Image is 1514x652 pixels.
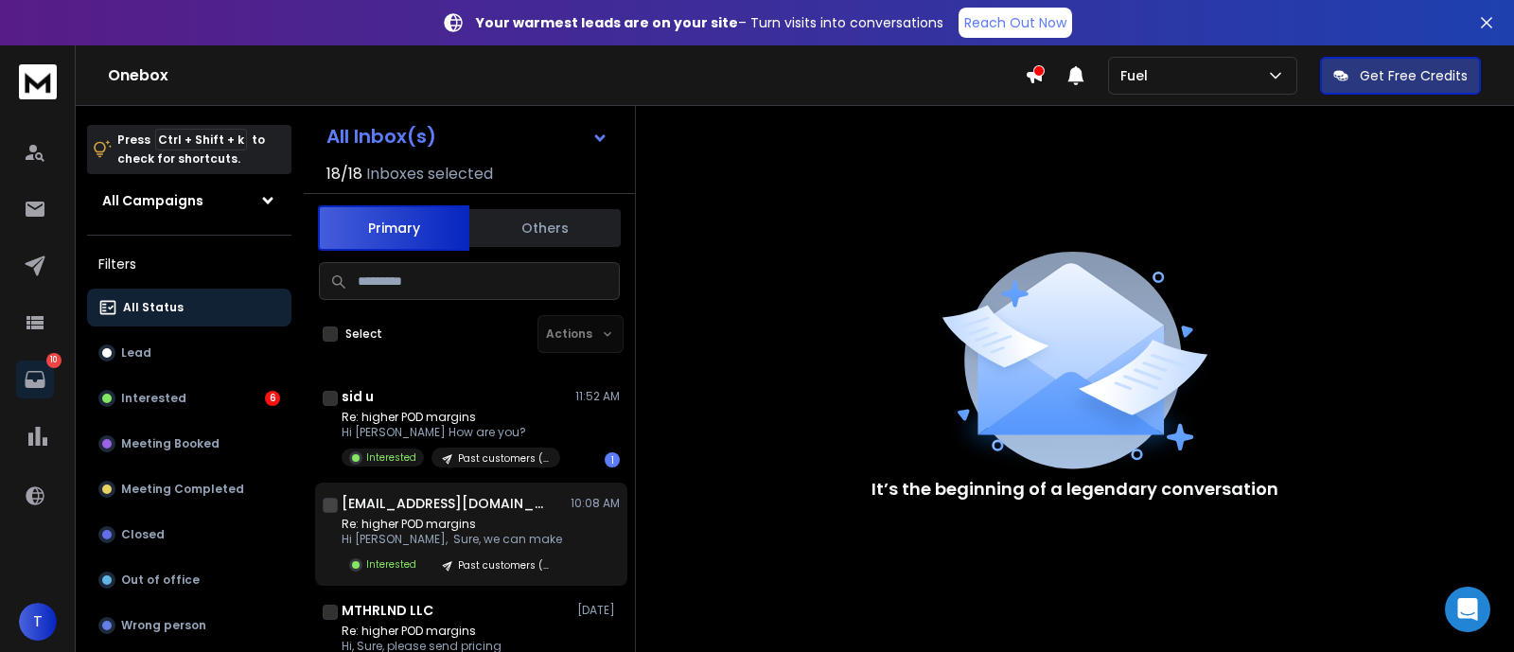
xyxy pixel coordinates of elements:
[121,436,220,451] p: Meeting Booked
[342,624,560,639] p: Re: higher POD margins
[458,558,549,573] p: Past customers (Fuel)
[311,117,624,155] button: All Inbox(s)
[959,8,1072,38] a: Reach Out Now
[342,410,560,425] p: Re: higher POD margins
[121,345,151,361] p: Lead
[108,64,1025,87] h1: Onebox
[1120,66,1155,85] p: Fuel
[366,557,416,572] p: Interested
[87,607,291,644] button: Wrong person
[476,13,943,32] p: – Turn visits into conversations
[366,450,416,465] p: Interested
[87,334,291,372] button: Lead
[102,191,203,210] h1: All Campaigns
[87,251,291,277] h3: Filters
[265,391,280,406] div: 6
[87,470,291,508] button: Meeting Completed
[121,618,206,633] p: Wrong person
[871,476,1278,502] p: It’s the beginning of a legendary conversation
[155,129,247,150] span: Ctrl + Shift + k
[469,207,621,249] button: Others
[87,289,291,326] button: All Status
[1320,57,1481,95] button: Get Free Credits
[121,573,200,588] p: Out of office
[1360,66,1468,85] p: Get Free Credits
[123,300,184,315] p: All Status
[121,482,244,497] p: Meeting Completed
[87,182,291,220] button: All Campaigns
[458,451,549,466] p: Past customers (Fuel)
[605,452,620,467] div: 1
[342,601,433,620] h1: MTHRLND LLC
[318,205,469,251] button: Primary
[117,131,265,168] p: Press to check for shortcuts.
[571,496,620,511] p: 10:08 AM
[121,391,186,406] p: Interested
[342,425,560,440] p: Hi [PERSON_NAME] How are you?
[16,361,54,398] a: 10
[476,13,738,32] strong: Your warmest leads are on your site
[326,163,362,185] span: 18 / 18
[342,494,550,513] h1: [EMAIL_ADDRESS][DOMAIN_NAME]
[87,425,291,463] button: Meeting Booked
[575,389,620,404] p: 11:52 AM
[87,561,291,599] button: Out of office
[342,532,562,547] p: Hi [PERSON_NAME], Sure, we can make
[19,603,57,641] button: T
[46,353,62,368] p: 10
[19,64,57,99] img: logo
[326,127,436,146] h1: All Inbox(s)
[577,603,620,618] p: [DATE]
[342,517,562,532] p: Re: higher POD margins
[366,163,493,185] h3: Inboxes selected
[342,387,374,406] h1: sid u
[87,379,291,417] button: Interested6
[121,527,165,542] p: Closed
[1445,587,1490,632] div: Open Intercom Messenger
[964,13,1066,32] p: Reach Out Now
[345,326,382,342] label: Select
[87,516,291,554] button: Closed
